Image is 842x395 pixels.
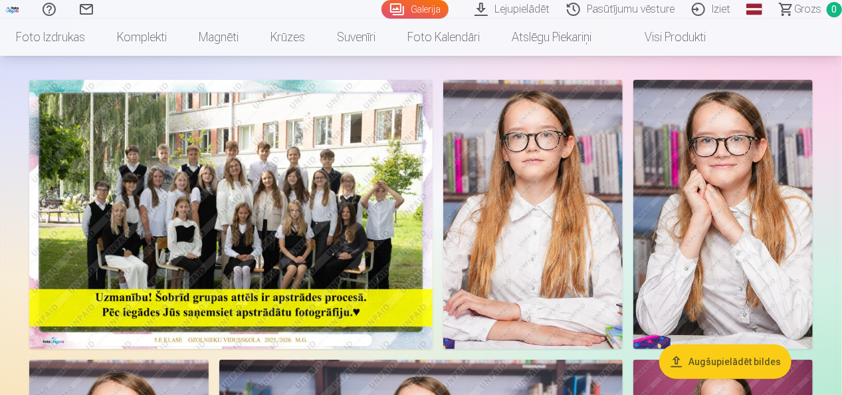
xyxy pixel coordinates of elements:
a: Krūzes [255,19,321,56]
a: Suvenīri [321,19,391,56]
a: Atslēgu piekariņi [496,19,607,56]
img: /fa1 [5,5,20,13]
span: Grozs [794,1,821,17]
a: Magnēti [183,19,255,56]
a: Visi produkti [607,19,722,56]
span: 0 [827,2,842,17]
a: Foto kalendāri [391,19,496,56]
a: Komplekti [101,19,183,56]
button: Augšupielādēt bildes [659,344,791,379]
